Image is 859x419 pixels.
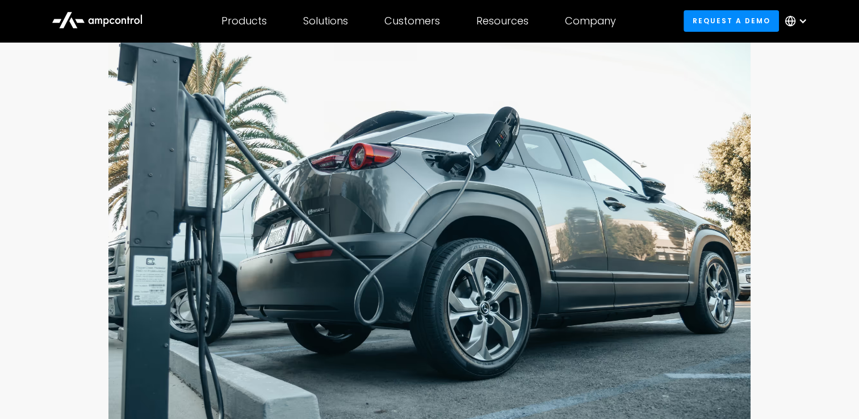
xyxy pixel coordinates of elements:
div: Solutions [303,15,348,27]
div: Products [221,15,267,27]
div: Resources [476,15,529,27]
a: Request a demo [684,10,779,31]
div: Company [565,15,616,27]
div: Customers [384,15,440,27]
